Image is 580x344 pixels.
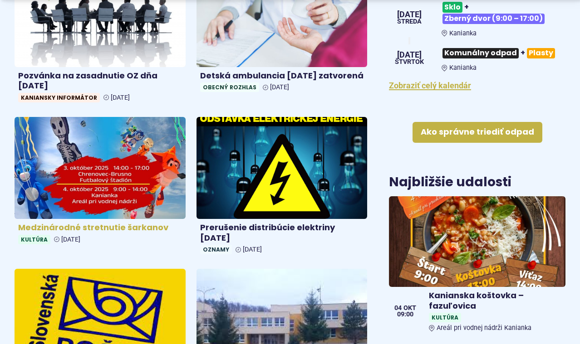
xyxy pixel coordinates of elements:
span: 04 [394,305,402,311]
a: Medzinárodné stretnutie šarkanov Kultúra [DATE] [15,117,186,248]
span: štvrtok [395,59,424,65]
span: Kultúra [429,313,461,322]
span: Obecný rozhlas [200,82,259,92]
span: Kanianka [449,29,477,37]
span: [DATE] [111,94,130,102]
h4: Detská ambulancia [DATE] zatvorená [200,71,364,81]
h4: Kanianska koštovka – fazuľovica [429,291,562,311]
h4: Pozvánka na zasadnutie OZ dňa [DATE] [18,71,182,91]
span: Kanianka [449,64,477,72]
span: Plasty [527,48,555,58]
span: okt [403,305,416,311]
a: Ako správne triediť odpad [413,122,542,143]
span: Areál pri vodnej nádrži Kanianka [437,324,531,332]
span: Sklo [442,2,462,12]
a: Zobraziť celý kalendár [389,81,471,90]
a: Kanianska koštovka – fazuľovica KultúraAreál pri vodnej nádrži Kanianka 04 okt 09:00 [389,196,565,335]
span: Kaniansky informátor [18,93,100,102]
span: Komunálny odpad [442,48,519,58]
span: streda [397,19,422,25]
span: Oznamy [200,245,232,254]
h3: + [442,44,565,62]
a: Komunálny odpad+Plasty Kanianka [DATE] štvrtok [389,44,565,72]
a: Prerušenie distribúcie elektriny [DATE] Oznamy [DATE] [197,117,368,258]
h4: Prerušenie distribúcie elektriny [DATE] [200,223,364,243]
span: [DATE] [243,246,262,253]
span: [DATE] [395,51,424,59]
span: [DATE] [397,10,422,19]
span: Kultúra [18,235,50,244]
h4: Medzinárodné stretnutie šarkanov [18,223,182,233]
span: Zberný dvor (9:00 – 17:00) [442,14,545,24]
span: [DATE] [270,83,289,91]
h3: Najbližšie udalosti [389,175,511,189]
span: 09:00 [394,311,416,318]
span: [DATE] [61,236,80,243]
